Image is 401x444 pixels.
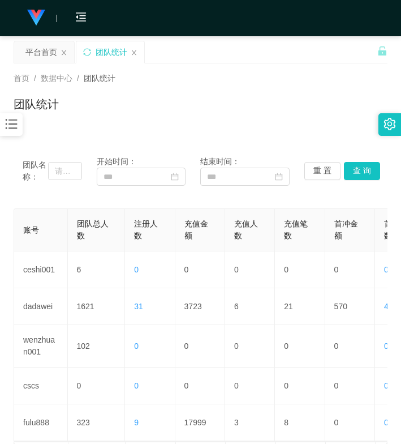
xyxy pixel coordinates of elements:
[34,74,36,83] span: /
[325,404,375,441] td: 0
[234,219,258,240] span: 充值人数
[384,418,389,427] span: 0
[377,46,387,56] i: 图标: unlock
[344,162,380,180] button: 查 询
[41,74,72,83] span: 数据中心
[284,219,308,240] span: 充值笔数
[14,74,29,83] span: 首页
[77,219,109,240] span: 团队总人数
[225,288,275,325] td: 6
[68,288,126,325] td: 1621
[134,302,143,311] span: 31
[25,41,57,63] div: 平台首页
[134,341,139,351] span: 0
[14,251,68,288] td: ceshi001
[14,96,59,113] h1: 团队统计
[384,381,389,390] span: 0
[184,219,208,240] span: 充值金额
[14,368,68,404] td: cscs
[84,74,115,83] span: 团队统计
[225,368,275,404] td: 0
[96,41,127,63] div: 团队统计
[225,325,275,368] td: 0
[4,117,19,131] i: 图标: bars
[175,288,225,325] td: 3723
[383,118,396,130] i: 图标: setting
[134,381,139,390] span: 0
[384,302,389,311] span: 4
[304,162,340,180] button: 重 置
[275,325,325,368] td: 0
[61,49,67,56] i: 图标: close
[62,1,100,37] i: 图标: menu-fold
[275,173,283,181] i: 图标: calendar
[200,157,240,166] span: 结束时间：
[384,341,389,351] span: 0
[68,404,126,441] td: 323
[23,225,39,234] span: 账号
[275,251,325,288] td: 0
[134,265,139,274] span: 0
[325,288,375,325] td: 570
[97,157,136,166] span: 开始时间：
[175,404,225,441] td: 17999
[83,48,91,56] i: 图标: sync
[325,325,375,368] td: 0
[325,251,375,288] td: 0
[171,173,179,181] i: 图标: calendar
[14,404,68,441] td: fulu888
[68,251,126,288] td: 6
[384,265,389,274] span: 0
[325,368,375,404] td: 0
[23,159,48,183] span: 团队名称：
[27,10,45,25] img: logo.9652507e.png
[14,288,68,325] td: dadawei
[134,418,139,427] span: 9
[134,219,158,240] span: 注册人数
[131,49,137,56] i: 图标: close
[275,368,325,404] td: 0
[175,251,225,288] td: 0
[334,219,358,240] span: 首冲金额
[68,368,126,404] td: 0
[225,404,275,441] td: 3
[275,404,325,441] td: 8
[48,162,82,180] input: 请输入
[175,368,225,404] td: 0
[225,251,275,288] td: 0
[68,325,126,368] td: 102
[175,325,225,368] td: 0
[14,325,68,368] td: wenzhuan001
[275,288,325,325] td: 21
[77,74,79,83] span: /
